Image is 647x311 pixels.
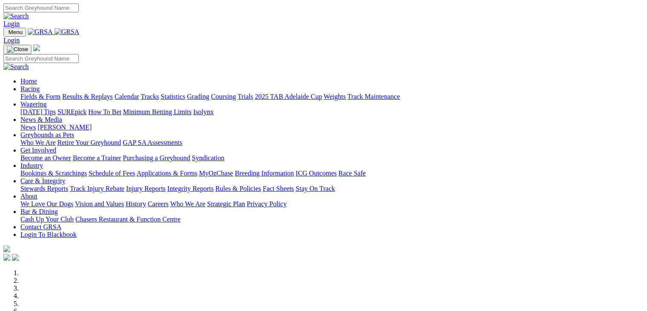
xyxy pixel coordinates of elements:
[28,28,53,36] img: GRSA
[20,93,644,101] div: Racing
[37,124,91,131] a: [PERSON_NAME]
[20,108,56,115] a: [DATE] Tips
[57,108,86,115] a: SUREpick
[123,108,191,115] a: Minimum Betting Limits
[3,254,10,261] img: facebook.svg
[296,170,336,177] a: ICG Outcomes
[75,216,180,223] a: Chasers Restaurant & Function Centre
[338,170,365,177] a: Race Safe
[187,93,209,100] a: Grading
[88,170,135,177] a: Schedule of Fees
[123,139,182,146] a: GAP SA Assessments
[75,200,124,207] a: Vision and Values
[20,93,60,100] a: Fields & Form
[20,108,644,116] div: Wagering
[88,108,122,115] a: How To Bet
[215,185,261,192] a: Rules & Policies
[73,154,121,161] a: Become a Trainer
[199,170,233,177] a: MyOzChase
[20,170,644,177] div: Industry
[12,254,19,261] img: twitter.svg
[20,162,43,169] a: Industry
[3,63,29,71] img: Search
[20,78,37,85] a: Home
[192,154,224,161] a: Syndication
[137,170,197,177] a: Applications & Forms
[20,147,56,154] a: Get Involved
[255,93,322,100] a: 2025 TAB Adelaide Cup
[3,54,79,63] input: Search
[3,28,26,37] button: Toggle navigation
[167,185,214,192] a: Integrity Reports
[20,200,73,207] a: We Love Our Dogs
[20,216,74,223] a: Cash Up Your Club
[3,20,20,27] a: Login
[207,200,245,207] a: Strategic Plan
[247,200,287,207] a: Privacy Policy
[348,93,400,100] a: Track Maintenance
[114,93,139,100] a: Calendar
[20,139,644,147] div: Greyhounds as Pets
[20,185,644,193] div: Care & Integrity
[211,93,236,100] a: Coursing
[161,93,185,100] a: Statistics
[9,29,23,35] span: Menu
[3,45,31,54] button: Toggle navigation
[20,231,77,238] a: Login To Blackbook
[62,93,113,100] a: Results & Replays
[3,245,10,252] img: logo-grsa-white.png
[237,93,253,100] a: Trials
[123,154,190,161] a: Purchasing a Greyhound
[33,44,40,51] img: logo-grsa-white.png
[20,124,644,131] div: News & Media
[193,108,214,115] a: Isolynx
[3,37,20,44] a: Login
[20,193,37,200] a: About
[20,223,61,230] a: Contact GRSA
[20,200,644,208] div: About
[324,93,346,100] a: Weights
[125,200,146,207] a: History
[20,131,74,138] a: Greyhounds as Pets
[20,170,87,177] a: Bookings & Scratchings
[20,177,66,184] a: Care & Integrity
[126,185,165,192] a: Injury Reports
[141,93,159,100] a: Tracks
[20,154,71,161] a: Become an Owner
[3,12,29,20] img: Search
[20,124,36,131] a: News
[57,139,121,146] a: Retire Your Greyhound
[20,85,40,92] a: Racing
[3,3,79,12] input: Search
[20,216,644,223] div: Bar & Dining
[263,185,294,192] a: Fact Sheets
[20,101,47,108] a: Wagering
[296,185,335,192] a: Stay On Track
[235,170,294,177] a: Breeding Information
[20,185,68,192] a: Stewards Reports
[148,200,168,207] a: Careers
[20,139,56,146] a: Who We Are
[20,116,62,123] a: News & Media
[7,46,28,53] img: Close
[170,200,205,207] a: Who We Are
[20,208,58,215] a: Bar & Dining
[54,28,80,36] img: GRSA
[70,185,124,192] a: Track Injury Rebate
[20,154,644,162] div: Get Involved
